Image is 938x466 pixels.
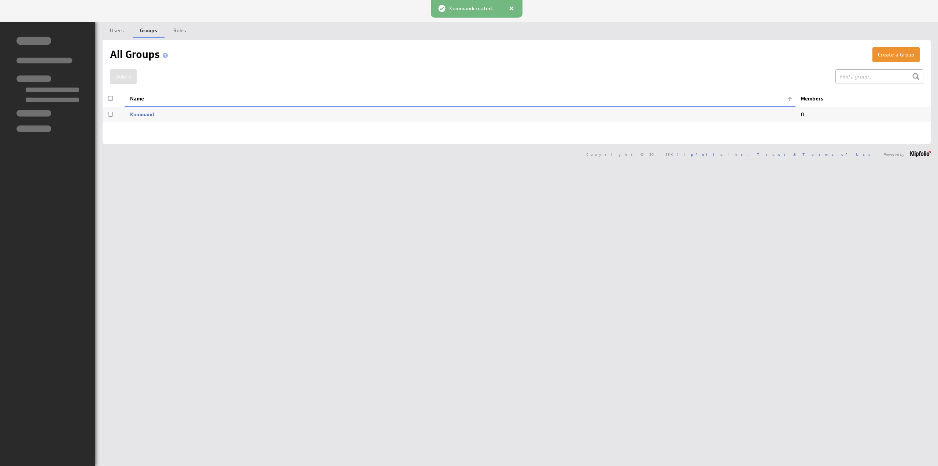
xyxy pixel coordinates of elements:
[910,151,931,157] img: logo-footer.png
[795,91,931,107] th: Members
[133,22,165,37] a: Groups
[130,111,154,118] a: Kommand
[16,37,79,132] img: skeleton-sidenav.svg
[671,152,749,157] a: Klipfolio Inc.
[757,152,876,157] a: Trust & Terms of Use
[835,69,923,84] input: Find a group...
[883,153,904,156] span: Powered by
[110,47,171,62] h1: All Groups
[125,91,795,107] th: Name
[449,6,493,12] span: created.
[449,5,473,12] a: Kommand
[110,69,137,84] button: Delete
[103,22,131,37] a: Users
[125,107,795,122] td: Kommand
[586,153,749,156] span: Copyright © 2025
[166,22,193,37] a: Roles
[872,47,920,62] button: Create a Group
[795,107,931,122] td: 0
